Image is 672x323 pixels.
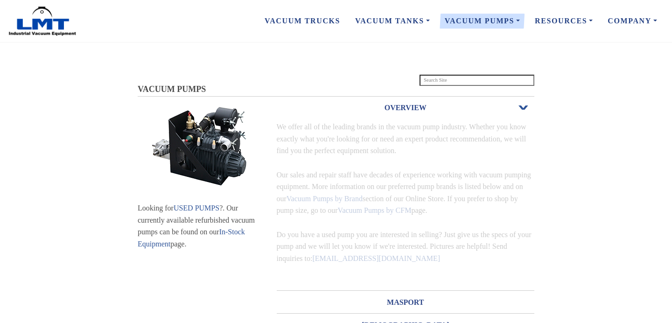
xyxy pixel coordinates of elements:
[527,11,600,31] a: Resources
[277,121,535,276] div: We offer all of the leading brands in the vacuum pump industry. Whether you know exactly what you...
[312,254,440,262] a: [EMAIL_ADDRESS][DOMAIN_NAME]
[174,204,219,212] a: USED PUMPS
[277,295,535,310] h3: MASPORT
[600,11,665,31] a: Company
[138,84,206,94] span: VACUUM PUMPS
[277,100,535,115] h3: OVERVIEW
[338,206,412,214] a: Vacuum Pumps by CFM
[518,105,530,111] span: Open or Close
[348,11,437,31] a: Vacuum Tanks
[257,11,348,31] a: Vacuum Trucks
[138,202,261,250] div: Looking for ?. Our currently available refurbished vacuum pumps can be found on our page.
[287,195,363,203] a: Vacuum Pumps by Brand
[420,75,535,86] input: Search Site
[277,97,535,119] a: OVERVIEWOpen or Close
[437,11,527,31] a: Vacuum Pumps
[277,291,535,313] a: MASPORT
[148,103,251,189] img: Stacks Image 9449
[138,228,245,248] a: In-Stock Equipment
[7,6,77,36] img: LMT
